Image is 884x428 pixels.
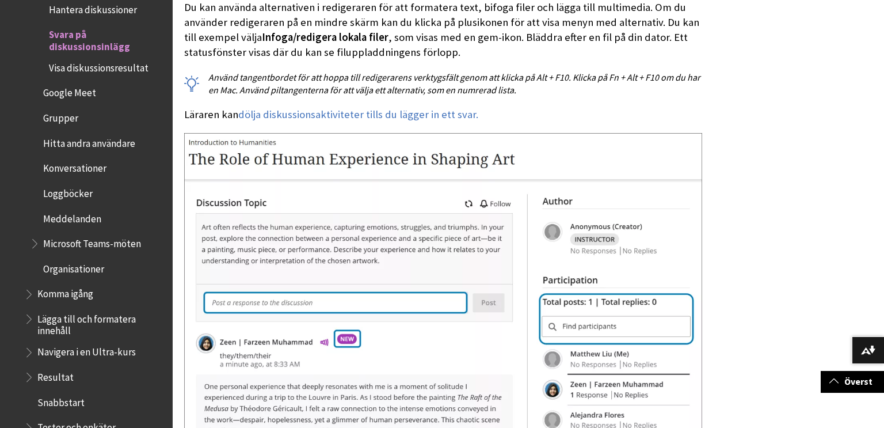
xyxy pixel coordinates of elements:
[43,84,96,99] span: Google Meet
[37,393,85,408] span: Snabbstart
[43,234,141,249] span: Microsoft Teams-möten
[262,31,388,44] span: Infoga/redigera lokala filer
[43,158,106,174] span: Konversationer
[37,343,136,358] span: Navigera i en Ultra-kurs
[37,368,74,383] span: Resultat
[43,108,78,124] span: Grupper
[49,25,165,52] span: Svara på diskussionsinlägg
[184,107,702,122] p: Läraren kan
[37,285,93,300] span: Komma igång
[43,259,104,275] span: Organisationer
[37,309,165,336] span: Lägga till och formatera innehåll
[821,371,884,392] a: Överst
[43,134,135,149] span: Hitta andra användare
[49,58,148,74] span: Visa diskussionsresultat
[43,184,93,199] span: Loggböcker
[238,108,478,122] a: dölja diskussionsaktiviteter tills du lägger in ett svar.
[184,71,702,97] p: Använd tangentbordet för att hoppa till redigerarens verktygsfält genom att klicka på Alt + F10. ...
[43,209,101,225] span: Meddelanden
